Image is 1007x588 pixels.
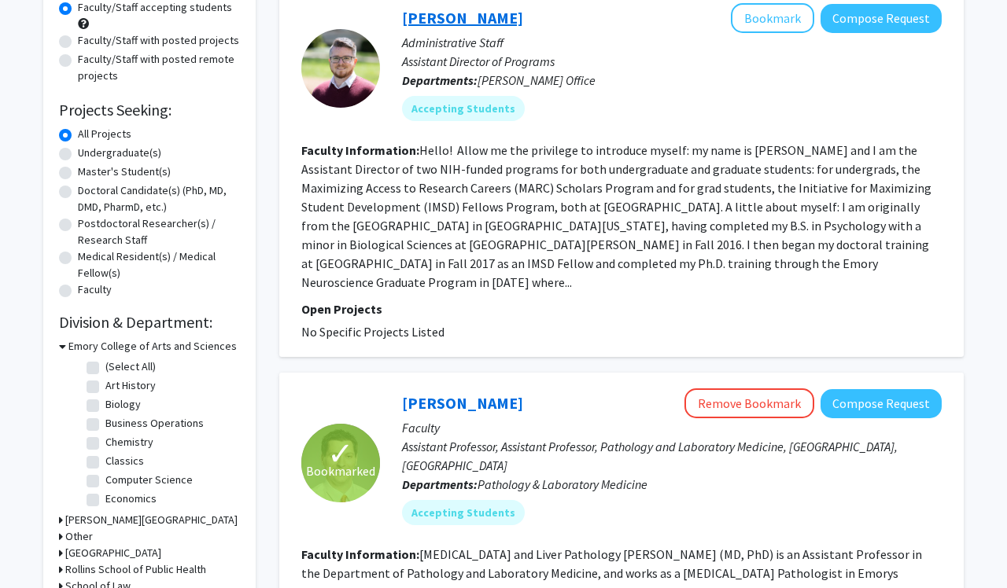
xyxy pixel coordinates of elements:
[306,461,375,480] span: Bookmarked
[821,389,942,418] button: Compose Request to Brian Robinson
[402,72,478,88] b: Departments:
[65,512,238,528] h3: [PERSON_NAME][GEOGRAPHIC_DATA]
[301,546,419,562] b: Faculty Information:
[12,517,67,576] iframe: Chat
[821,4,942,33] button: Compose Request to Alejandro Lopez
[402,476,478,492] b: Departments:
[327,446,354,461] span: ✓
[478,72,596,88] span: [PERSON_NAME] Office
[402,96,525,121] mat-chip: Accepting Students
[78,145,161,161] label: Undergraduate(s)
[402,52,942,71] p: Assistant Director of Programs
[105,509,218,526] label: Environmental Sciences
[105,396,141,413] label: Biology
[684,388,814,418] button: Remove Bookmark
[105,377,156,394] label: Art History
[105,491,157,507] label: Economics
[59,101,240,119] h2: Projects Seeking:
[402,8,523,28] a: [PERSON_NAME]
[65,528,93,545] h3: Other
[402,33,942,52] p: Administrative Staff
[402,500,525,525] mat-chip: Accepting Students
[478,476,647,492] span: Pathology & Laboratory Medicine
[731,3,814,33] button: Add Alejandro Lopez to Bookmarks
[78,126,131,142] label: All Projects
[301,300,942,318] p: Open Projects
[301,142,419,158] b: Faculty Information:
[402,437,942,475] p: Assistant Professor, Assistant Professor, Pathology and Laboratory Medicine, [GEOGRAPHIC_DATA], [...
[78,248,240,281] label: Medical Resident(s) / Medical Fellow(s)
[402,393,523,413] a: [PERSON_NAME]
[78,164,171,180] label: Master's Student(s)
[105,434,153,450] label: Chemistry
[78,281,112,298] label: Faculty
[65,545,161,561] h3: [GEOGRAPHIC_DATA]
[105,472,193,488] label: Computer Science
[65,561,206,578] h3: Rollins School of Public Health
[78,215,240,248] label: Postdoctoral Researcher(s) / Research Staff
[301,324,444,340] span: No Specific Projects Listed
[105,453,144,469] label: Classics
[78,182,240,215] label: Doctoral Candidate(s) (PhD, MD, DMD, PharmD, etc.)
[68,338,237,355] h3: Emory College of Arts and Sciences
[59,313,240,332] h2: Division & Department:
[105,358,156,375] label: (Select All)
[105,415,204,432] label: Business Operations
[402,418,942,437] p: Faculty
[301,142,931,290] fg-read-more: Hello! Allow me the privilege to introduce myself: my name is [PERSON_NAME] and I am the Assistan...
[78,51,240,84] label: Faculty/Staff with posted remote projects
[78,32,239,49] label: Faculty/Staff with posted projects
